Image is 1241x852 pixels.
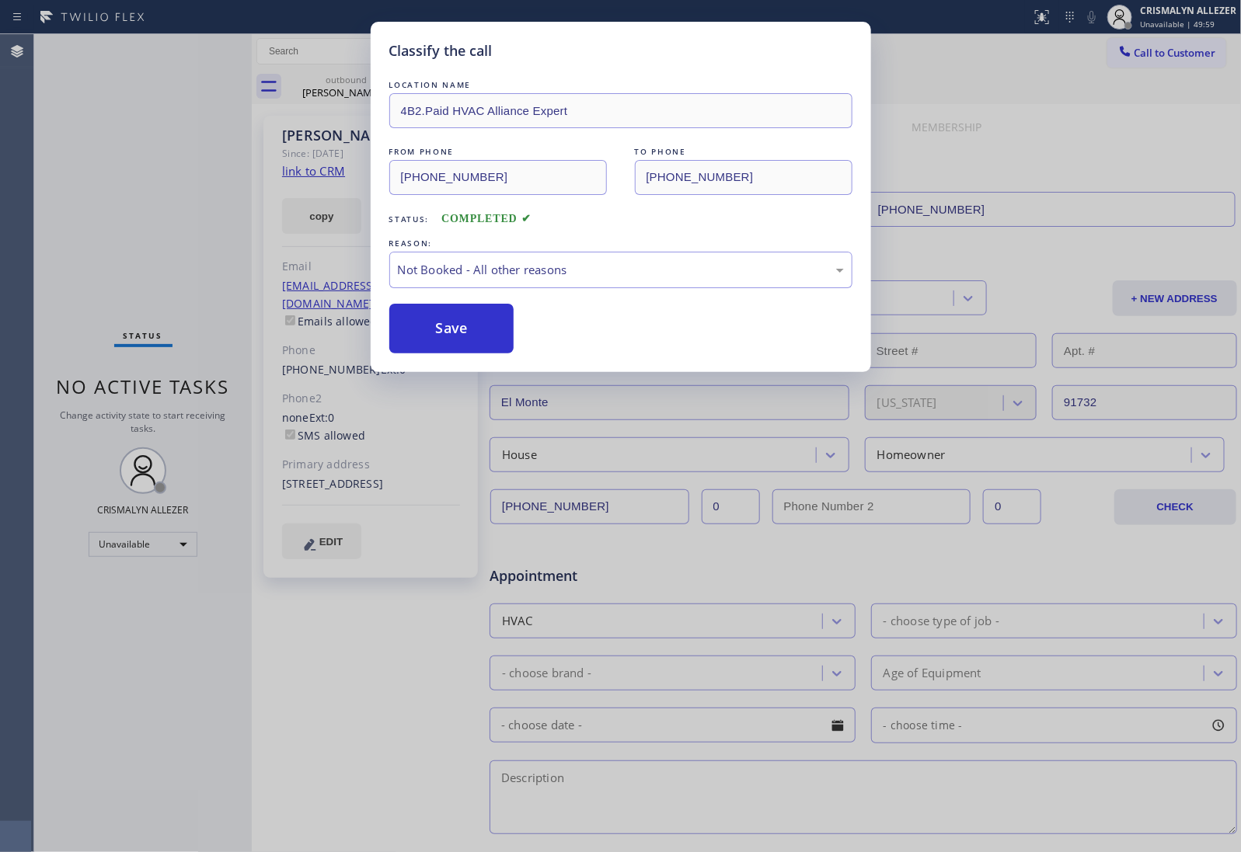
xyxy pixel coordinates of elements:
div: TO PHONE [635,144,852,160]
div: LOCATION NAME [389,77,852,93]
div: FROM PHONE [389,144,607,160]
input: From phone [389,160,607,195]
span: Status: [389,214,430,224]
input: To phone [635,160,852,195]
h5: Classify the call [389,40,493,61]
span: COMPLETED [441,213,532,224]
button: Save [389,304,514,353]
div: REASON: [389,235,852,252]
div: Not Booked - All other reasons [398,261,844,279]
